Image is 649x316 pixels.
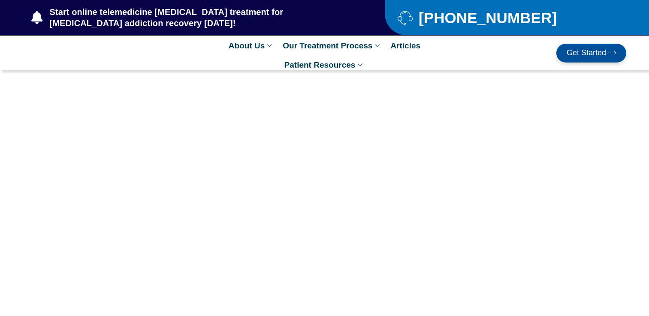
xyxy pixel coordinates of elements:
[386,36,425,55] a: Articles
[48,6,351,29] span: Start online telemedicine [MEDICAL_DATA] treatment for [MEDICAL_DATA] addiction recovery [DATE]!
[398,10,605,25] a: [PHONE_NUMBER]
[278,36,386,55] a: Our Treatment Process
[567,49,606,57] span: Get Started
[556,44,626,63] a: Get Started
[280,55,369,75] a: Patient Resources
[224,36,278,55] a: About Us
[31,6,350,29] a: Start online telemedicine [MEDICAL_DATA] treatment for [MEDICAL_DATA] addiction recovery [DATE]!
[417,12,557,23] span: [PHONE_NUMBER]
